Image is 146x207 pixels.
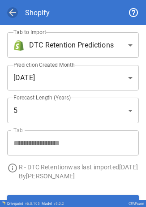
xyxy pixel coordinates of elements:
[13,61,75,69] label: Prediction Created Month
[25,202,40,206] span: v 6.0.105
[13,105,17,116] span: 5
[13,94,71,101] label: Forecast Length (Years)
[13,73,35,83] span: [DATE]
[129,202,144,206] div: CPAPcom
[13,126,23,134] label: Tab
[13,40,24,51] img: brand icon not found
[7,202,40,206] div: Drivepoint
[13,28,46,36] label: Tab to Import
[42,202,64,206] div: Model
[25,9,50,17] div: Shopify
[19,163,139,172] p: R - DTC Retention was last imported [DATE]
[7,7,18,18] span: arrow_back
[29,40,114,51] span: DTC Retention Predictions
[2,201,5,205] img: Drivepoint
[19,172,139,181] p: By [PERSON_NAME]
[54,202,64,206] span: v 5.0.2
[7,163,18,173] span: info_outline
